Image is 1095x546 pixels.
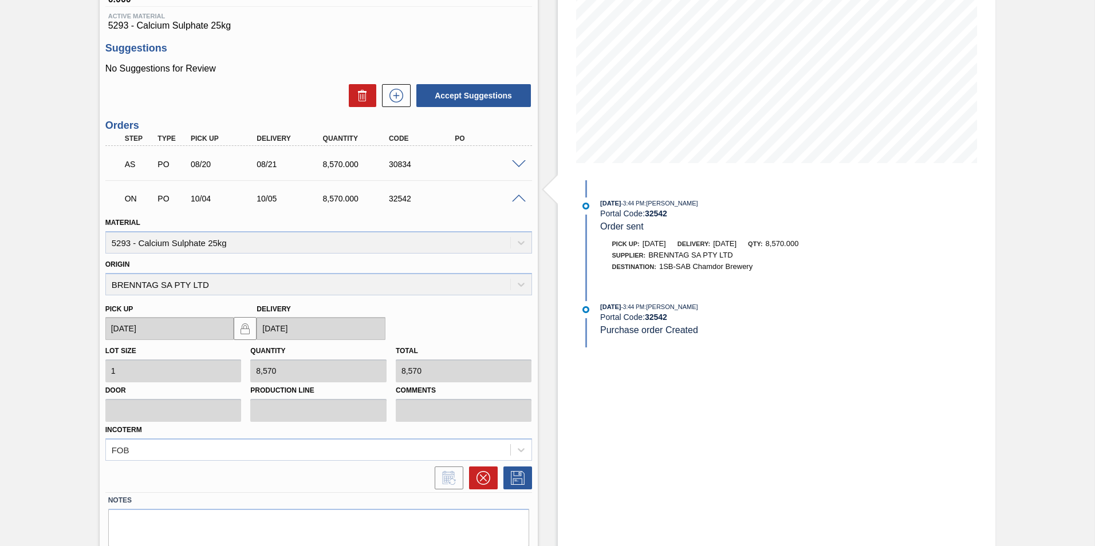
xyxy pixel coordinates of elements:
button: Accept Suggestions [416,84,531,107]
div: Step [122,134,156,143]
div: Portal Code: [600,312,872,322]
div: Waiting for PO SAP [122,152,156,177]
span: [DATE] [643,239,666,248]
div: PO [452,134,526,143]
div: 8,570.000 [320,160,394,169]
span: : [PERSON_NAME] [644,303,698,310]
div: Code [386,134,460,143]
span: [DATE] [713,239,736,248]
div: 10/05/2025 [254,194,328,203]
div: Accept Suggestions [411,83,532,108]
div: FOB [112,445,129,454]
div: Type [155,134,189,143]
h3: Suggestions [105,42,532,54]
div: Purchase order [155,160,189,169]
span: [DATE] [600,303,621,310]
label: Origin [105,260,130,268]
div: Cancel Order [463,466,498,489]
span: - 3:44 PM [621,200,645,207]
span: Pick up: [612,240,640,247]
div: Save Order [498,466,532,489]
span: Supplier: [612,252,646,259]
span: Purchase order Created [600,325,698,335]
span: [DATE] [600,200,621,207]
label: Delivery [257,305,291,313]
label: Pick up [105,305,133,313]
span: Destination: [612,263,656,270]
div: 32542 [386,194,460,203]
label: Total [396,347,418,355]
span: - 3:44 PM [621,304,645,310]
span: 8,570.000 [766,239,799,248]
div: Purchase order [155,194,189,203]
span: 5293 - Calcium Sulphate 25kg [108,21,529,31]
input: mm/dd/yyyy [105,317,234,340]
label: Production Line [250,382,387,399]
div: 8,570.000 [320,194,394,203]
div: Negotiating Order [122,186,156,211]
label: Quantity [250,347,285,355]
span: 1SB-SAB Chamdor Brewery [659,262,753,271]
span: BRENNTAG SA PTY LTD [648,251,732,259]
div: Quantity [320,134,394,143]
span: Order sent [600,221,644,231]
strong: 32542 [645,209,667,218]
div: Portal Code: [600,209,872,218]
span: : [PERSON_NAME] [644,200,698,207]
span: Active Material [108,13,529,19]
label: Comments [396,382,532,399]
span: Qty: [748,240,762,247]
input: mm/dd/yyyy [257,317,385,340]
img: locked [238,322,252,335]
h3: Orders [105,120,532,132]
label: Notes [108,492,529,509]
span: Delivery: [678,240,710,247]
p: No Suggestions for Review [105,64,532,74]
div: 08/20/2025 [188,160,262,169]
img: atual [582,203,589,209]
p: ON [125,194,153,203]
p: AS [125,160,153,169]
div: Delete Suggestions [343,84,376,107]
label: Lot size [105,347,136,355]
div: Delivery [254,134,328,143]
label: Incoterm [105,426,142,434]
div: 10/04/2025 [188,194,262,203]
div: New suggestion [376,84,411,107]
div: 30834 [386,160,460,169]
div: Inform order change [429,466,463,489]
div: 08/21/2025 [254,160,328,169]
img: atual [582,306,589,313]
div: Pick up [188,134,262,143]
label: Door [105,382,242,399]
label: Material [105,219,140,227]
strong: 32542 [645,312,667,322]
button: locked [234,317,257,340]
